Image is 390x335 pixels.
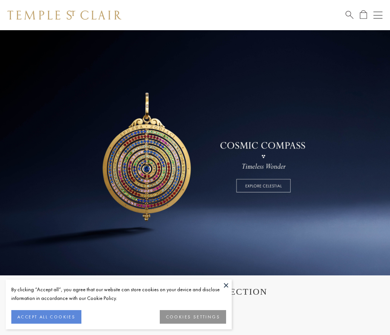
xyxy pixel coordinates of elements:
button: Open navigation [373,11,382,20]
a: Search [346,10,353,20]
button: ACCEPT ALL COOKIES [11,310,81,324]
div: By clicking “Accept all”, you agree that our website can store cookies on your device and disclos... [11,285,226,303]
a: Open Shopping Bag [360,10,367,20]
button: COOKIES SETTINGS [160,310,226,324]
img: Temple St. Clair [8,11,121,20]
